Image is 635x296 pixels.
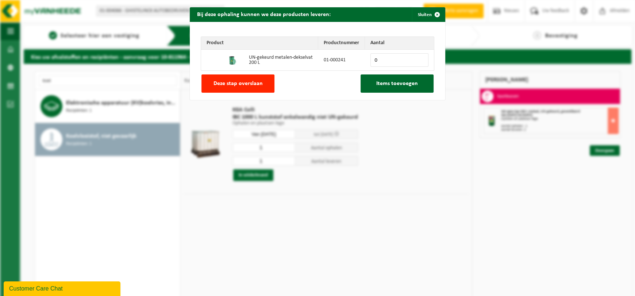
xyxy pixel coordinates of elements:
[365,37,434,50] th: Aantal
[201,37,318,50] th: Product
[213,81,263,87] span: Deze stap overslaan
[318,50,365,70] td: 01-000241
[226,54,238,65] img: 01-000241
[243,50,318,70] td: UN-gekeurd metalen-dekselvat 200 L
[412,7,445,22] button: Sluiten
[318,37,365,50] th: Productnummer
[4,280,122,296] iframe: chat widget
[361,74,434,93] button: Items toevoegen
[376,81,418,87] span: Items toevoegen
[201,74,274,93] button: Deze stap overslaan
[190,7,338,21] h2: Bij deze ophaling kunnen we deze producten leveren:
